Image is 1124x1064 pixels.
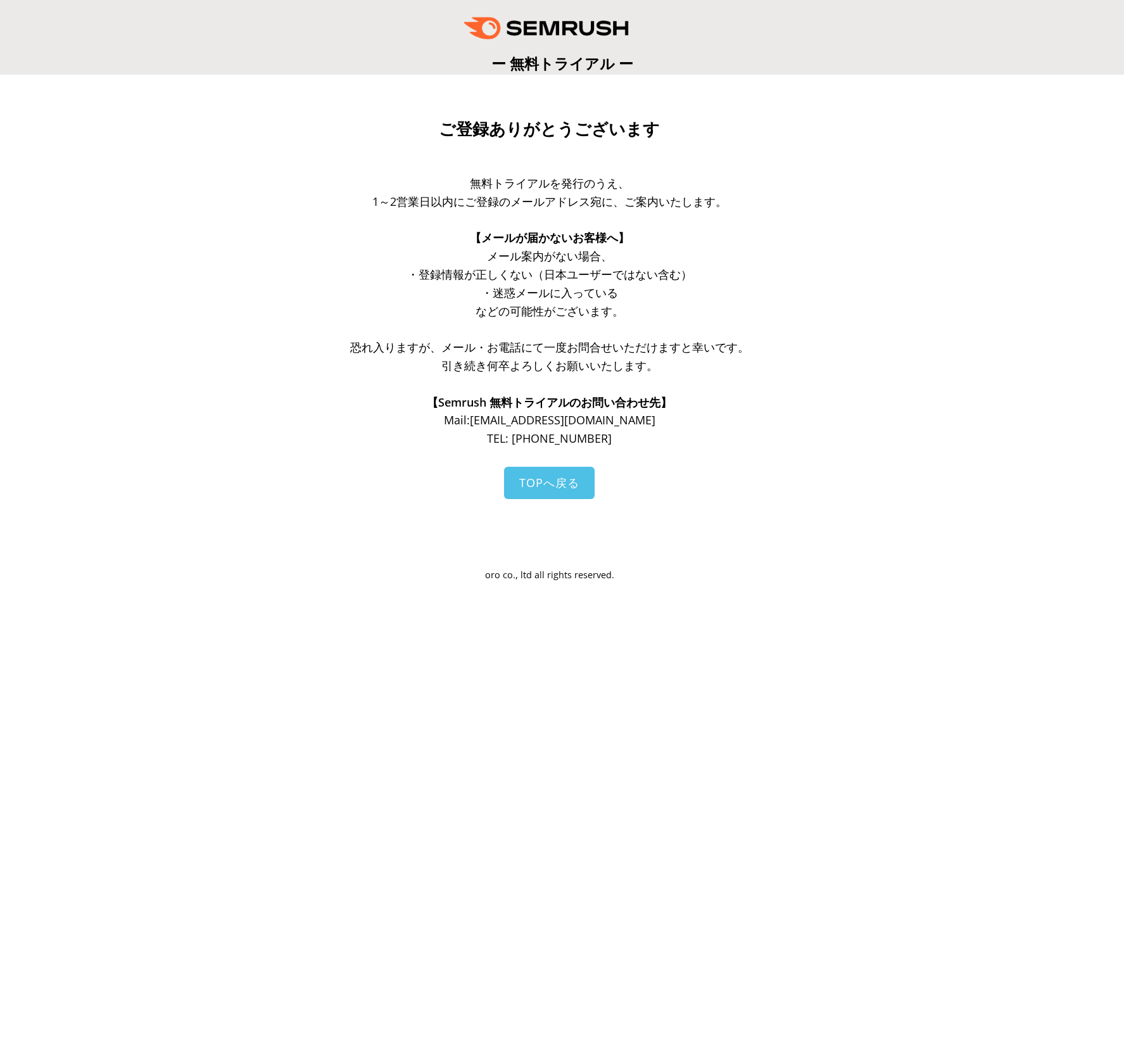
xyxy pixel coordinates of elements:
[372,194,727,209] span: 1～2営業日以内にご登録のメールアドレス宛に、ご案内いたします。
[350,339,749,355] span: 恐れ入りますが、メール・お電話にて一度お問合せいただけますと幸いです。
[491,53,633,73] span: ー 無料トライアル ー
[427,395,672,410] span: 【Semrush 無料トライアルのお問い合わせ先】
[470,230,629,245] span: 【メールが届かないお客様へ】
[487,248,612,263] span: メール案内がない場合、
[439,120,660,139] span: ご登録ありがとうございます
[504,467,595,499] a: TOPへ戻る
[444,412,655,427] span: Mail: [EMAIL_ADDRESS][DOMAIN_NAME]
[407,267,692,282] span: ・登録情報が正しくない（日本ユーザーではない含む）
[481,285,618,300] span: ・迷惑メールに入っている
[487,431,612,446] span: TEL: [PHONE_NUMBER]
[476,303,624,319] span: などの可能性がございます。
[441,358,658,373] span: 引き続き何卒よろしくお願いいたします。
[519,475,579,490] span: TOPへ戻る
[485,569,614,581] span: oro co., ltd all rights reserved.
[470,175,629,191] span: 無料トライアルを発行のうえ、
